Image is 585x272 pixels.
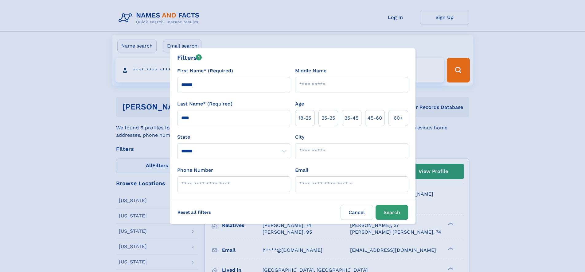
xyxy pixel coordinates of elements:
span: 18‑25 [298,114,311,122]
span: 45‑60 [368,114,382,122]
label: Phone Number [177,167,213,174]
div: Filters [177,53,202,62]
label: State [177,133,290,141]
label: Age [295,100,304,108]
label: Email [295,167,308,174]
label: Cancel [341,205,373,220]
span: 60+ [394,114,403,122]
label: Middle Name [295,67,326,75]
label: Last Name* (Required) [177,100,232,108]
label: Reset all filters [174,205,215,220]
label: City [295,133,304,141]
span: 35‑45 [345,114,358,122]
button: Search [376,205,408,220]
span: 25‑35 [322,114,335,122]
label: First Name* (Required) [177,67,233,75]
